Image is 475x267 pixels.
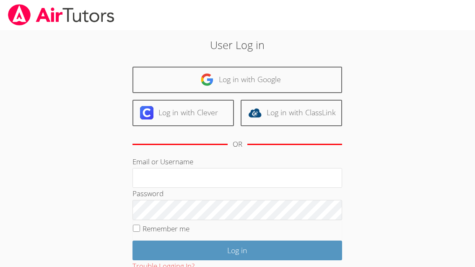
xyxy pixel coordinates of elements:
[132,100,234,126] a: Log in with Clever
[109,37,366,53] h2: User Log in
[233,138,242,150] div: OR
[132,189,164,198] label: Password
[7,4,115,26] img: airtutors_banner-c4298cdbf04f3fff15de1276eac7730deb9818008684d7c2e4769d2f7ddbe033.png
[140,106,153,119] img: clever-logo-6eab21bc6e7a338710f1a6ff85c0baf02591cd810cc4098c63d3a4b26e2feb20.svg
[143,224,189,233] label: Remember me
[200,73,214,86] img: google-logo-50288ca7cdecda66e5e0955fdab243c47b7ad437acaf1139b6f446037453330a.svg
[241,100,342,126] a: Log in with ClassLink
[132,241,342,260] input: Log in
[248,106,262,119] img: classlink-logo-d6bb404cc1216ec64c9a2012d9dc4662098be43eaf13dc465df04b49fa7ab582.svg
[132,157,193,166] label: Email or Username
[132,67,342,93] a: Log in with Google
